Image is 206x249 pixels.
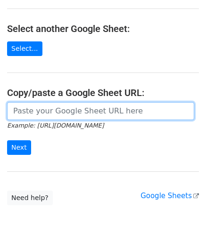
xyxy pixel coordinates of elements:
[7,23,199,34] h4: Select another Google Sheet:
[7,102,194,120] input: Paste your Google Sheet URL here
[7,87,199,98] h4: Copy/paste a Google Sheet URL:
[7,122,104,129] small: Example: [URL][DOMAIN_NAME]
[7,41,42,56] a: Select...
[140,192,199,200] a: Google Sheets
[7,191,53,205] a: Need help?
[7,140,31,155] input: Next
[159,204,206,249] iframe: Chat Widget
